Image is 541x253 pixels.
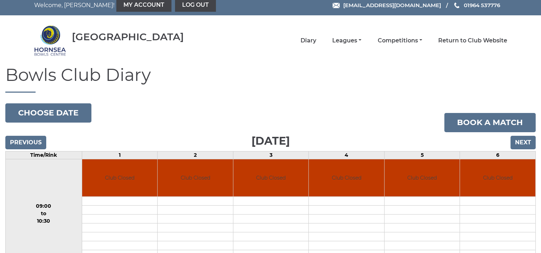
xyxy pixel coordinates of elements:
td: 2 [158,151,233,159]
td: Time/Rink [6,151,82,159]
span: 01964 537776 [463,2,500,9]
td: 1 [82,151,158,159]
td: Club Closed [460,159,535,197]
td: Club Closed [309,159,384,197]
a: Diary [301,37,316,45]
span: [EMAIL_ADDRESS][DOMAIN_NAME] [343,2,441,9]
img: Email [333,3,340,8]
td: Club Closed [158,159,233,197]
a: Leagues [332,37,361,45]
td: Club Closed [233,159,309,197]
img: Hornsea Bowls Centre [34,25,66,57]
td: 4 [309,151,384,159]
td: 3 [233,151,309,159]
a: Return to Club Website [438,37,507,45]
td: 6 [460,151,536,159]
td: Club Closed [82,159,158,197]
a: Book a match [444,113,536,132]
img: Phone us [454,2,459,8]
h1: Bowls Club Diary [5,66,536,93]
input: Previous [5,136,46,149]
td: Club Closed [384,159,460,197]
a: Phone us 01964 537776 [453,1,500,9]
a: Email [EMAIL_ADDRESS][DOMAIN_NAME] [333,1,441,9]
td: 5 [384,151,460,159]
div: [GEOGRAPHIC_DATA] [72,31,184,42]
button: Choose date [5,103,91,123]
input: Next [510,136,536,149]
a: Competitions [377,37,422,45]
